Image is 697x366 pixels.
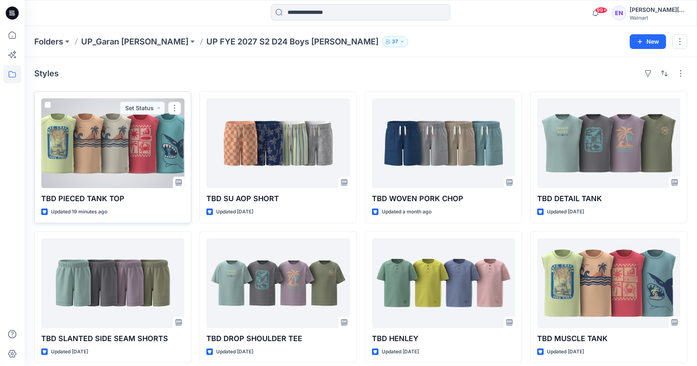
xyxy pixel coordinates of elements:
button: 37 [382,36,408,47]
div: [PERSON_NAME][DATE] [630,5,687,15]
button: New [630,34,666,49]
p: TBD HENLEY [372,333,515,344]
p: TBD SU AOP SHORT [206,193,350,204]
a: TBD SLANTED SIDE SEAM SHORTS [41,238,184,328]
p: Updated [DATE] [547,208,584,216]
div: EN [612,6,626,20]
a: TBD DROP SHOULDER TEE [206,238,350,328]
a: TBD SU AOP SHORT [206,98,350,188]
p: TBD DETAIL TANK [537,193,680,204]
a: TBD DETAIL TANK [537,98,680,188]
h4: Styles [34,69,59,78]
a: TBD WOVEN PORK CHOP [372,98,515,188]
a: TBD PIECED TANK TOP [41,98,184,188]
a: UP_Garan [PERSON_NAME] [81,36,188,47]
span: 99+ [595,7,607,13]
p: TBD SLANTED SIDE SEAM SHORTS [41,333,184,344]
a: TBD MUSCLE TANK [537,238,680,328]
p: 37 [392,37,398,46]
a: TBD HENLEY [372,238,515,328]
p: Updated [DATE] [51,348,88,356]
p: TBD MUSCLE TANK [537,333,680,344]
p: TBD DROP SHOULDER TEE [206,333,350,344]
p: Updated [DATE] [216,208,253,216]
a: Folders [34,36,63,47]
p: Updated a month ago [382,208,431,216]
p: UP FYE 2027 S2 D24 Boys [PERSON_NAME] [206,36,378,47]
p: Updated 19 minutes ago [51,208,107,216]
div: Walmart [630,15,687,21]
p: Updated [DATE] [382,348,419,356]
p: TBD PIECED TANK TOP [41,193,184,204]
p: Updated [DATE] [547,348,584,356]
p: Updated [DATE] [216,348,253,356]
p: TBD WOVEN PORK CHOP [372,193,515,204]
